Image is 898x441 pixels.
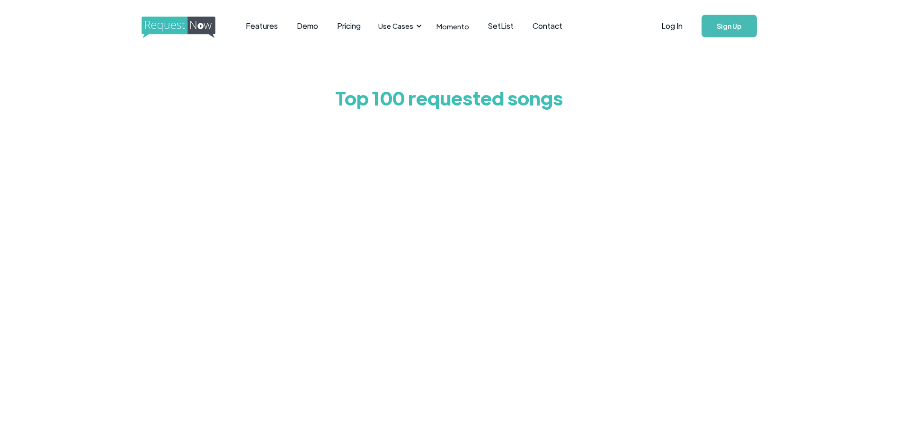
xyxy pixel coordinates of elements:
div: Use Cases [373,11,425,41]
h1: Top 100 requested songs [227,79,672,116]
a: SetList [479,11,523,41]
a: Sign Up [702,15,757,37]
div: Use Cases [378,21,413,31]
a: home [142,17,213,35]
a: Contact [523,11,572,41]
a: Momento [427,12,479,40]
a: Features [236,11,287,41]
img: requestnow logo [142,17,233,38]
a: Pricing [328,11,370,41]
a: Demo [287,11,328,41]
a: Log In [652,9,692,43]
